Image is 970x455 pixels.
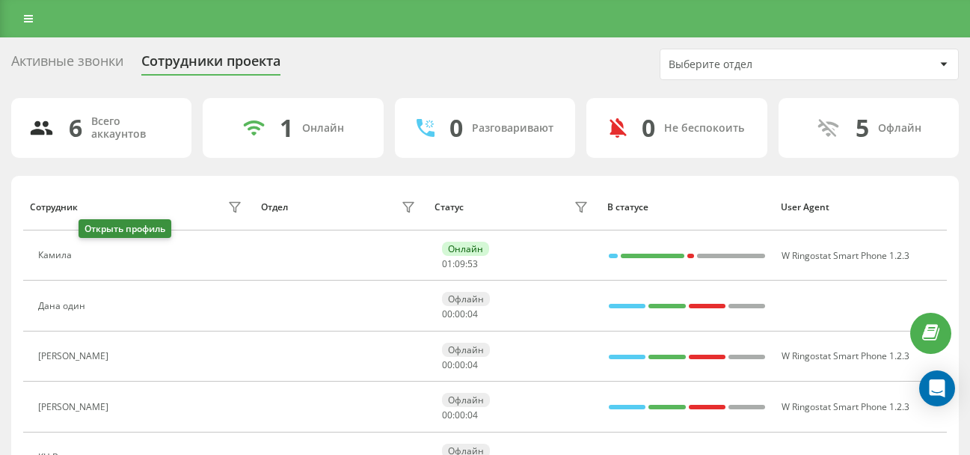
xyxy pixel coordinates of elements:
[669,58,847,71] div: Выберите отдел
[781,202,940,213] div: User Agent
[664,122,744,135] div: Не беспокоить
[782,349,909,362] span: W Ringostat Smart Phone 1.2.3
[38,402,112,412] div: [PERSON_NAME]
[442,309,478,320] div: : :
[79,219,171,238] div: Открыть профиль
[435,202,464,213] div: Статус
[442,393,490,407] div: Офлайн
[302,122,344,135] div: Онлайн
[467,358,478,371] span: 04
[467,409,478,421] span: 04
[878,122,921,135] div: Офлайн
[919,370,955,406] div: Open Intercom Messenger
[455,409,465,421] span: 00
[442,358,452,371] span: 00
[280,114,293,142] div: 1
[442,360,478,370] div: : :
[442,259,478,269] div: : :
[38,250,76,260] div: Камила
[455,308,465,320] span: 00
[442,292,490,306] div: Офлайн
[11,53,123,76] div: Активные звонки
[442,409,452,421] span: 00
[472,122,553,135] div: Разговаривают
[642,114,655,142] div: 0
[38,351,112,361] div: [PERSON_NAME]
[30,202,78,213] div: Сотрудник
[442,308,452,320] span: 00
[442,410,478,421] div: : :
[856,114,869,142] div: 5
[467,308,478,320] span: 04
[91,115,174,141] div: Всего аккаунтов
[261,202,288,213] div: Отдел
[455,257,465,270] span: 09
[69,114,82,142] div: 6
[38,301,89,311] div: Дана один
[782,249,909,262] span: W Ringostat Smart Phone 1.2.3
[607,202,767,213] div: В статусе
[442,242,489,256] div: Онлайн
[455,358,465,371] span: 00
[442,257,452,270] span: 01
[141,53,280,76] div: Сотрудники проекта
[442,343,490,357] div: Офлайн
[467,257,478,270] span: 53
[449,114,463,142] div: 0
[782,400,909,413] span: W Ringostat Smart Phone 1.2.3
